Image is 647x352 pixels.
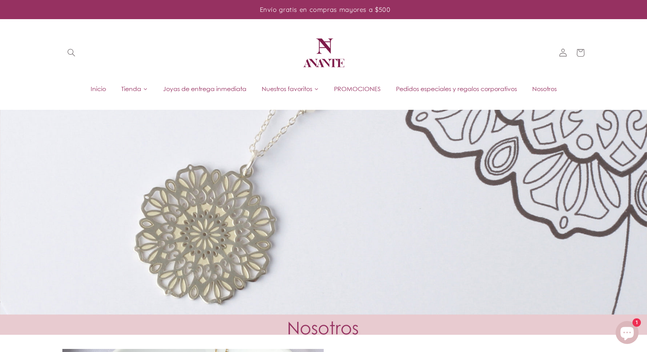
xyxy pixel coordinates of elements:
[613,321,641,346] inbox-online-store-chat: Chat de la tienda online Shopify
[155,83,254,95] a: Joyas de entrega inmediata
[62,44,80,62] summary: Búsqueda
[334,85,381,93] span: PROMOCIONES
[525,83,564,95] a: Nosotros
[301,30,347,76] img: Anante Joyería | Diseño mexicano
[388,83,525,95] a: Pedidos especiales y regalos corporativos
[83,83,114,95] a: Inicio
[254,83,326,95] a: Nuestros favoritos
[262,85,312,93] span: Nuestros favoritos
[298,27,350,79] a: Anante Joyería | Diseño mexicano
[91,85,106,93] span: Inicio
[121,85,141,93] span: Tienda
[114,83,155,95] a: Tienda
[163,85,246,93] span: Joyas de entrega inmediata
[326,83,388,95] a: PROMOCIONES
[396,85,517,93] span: Pedidos especiales y regalos corporativos
[532,85,557,93] span: Nosotros
[260,5,391,13] span: Envío gratis en compras mayores a $500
